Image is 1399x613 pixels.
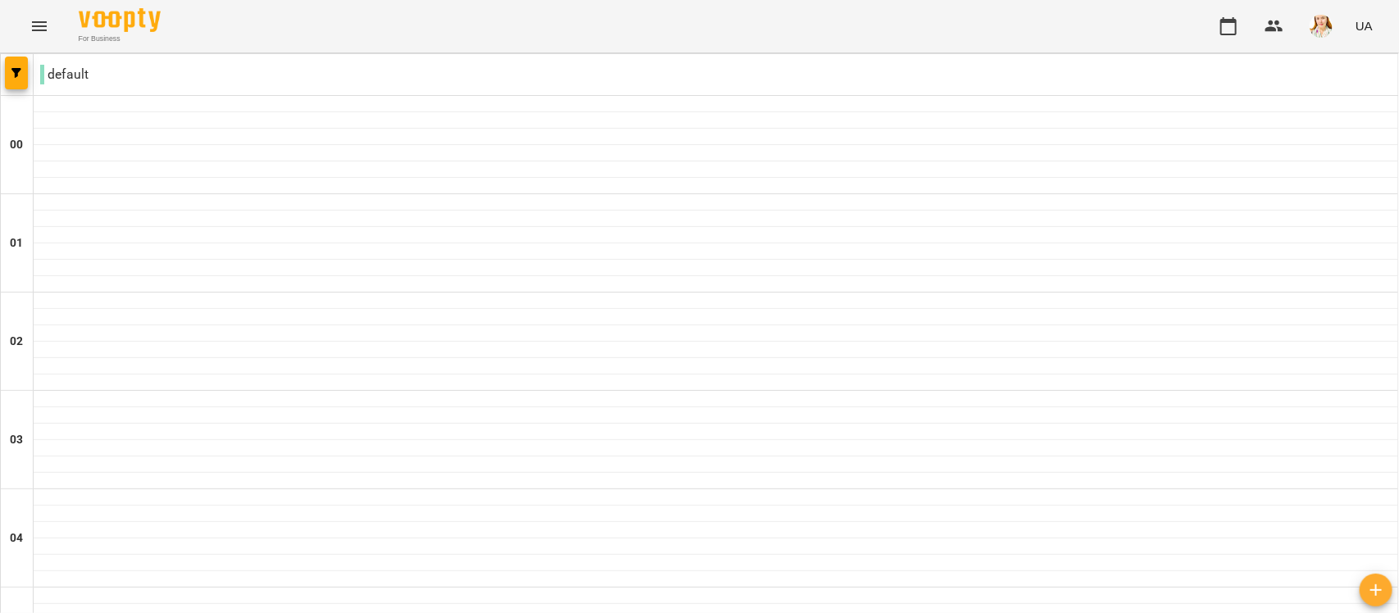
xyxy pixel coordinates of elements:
[40,65,89,84] p: default
[1310,15,1333,38] img: 5d2379496a5cd3203b941d5c9ca6e0ea.jpg
[10,529,23,547] h6: 04
[20,7,59,46] button: Menu
[1356,17,1373,34] span: UA
[79,34,161,44] span: For Business
[10,333,23,351] h6: 02
[79,8,161,32] img: Voopty Logo
[1360,574,1392,606] button: Створити урок
[10,234,23,252] h6: 01
[1349,11,1379,41] button: UA
[10,431,23,449] h6: 03
[10,136,23,154] h6: 00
